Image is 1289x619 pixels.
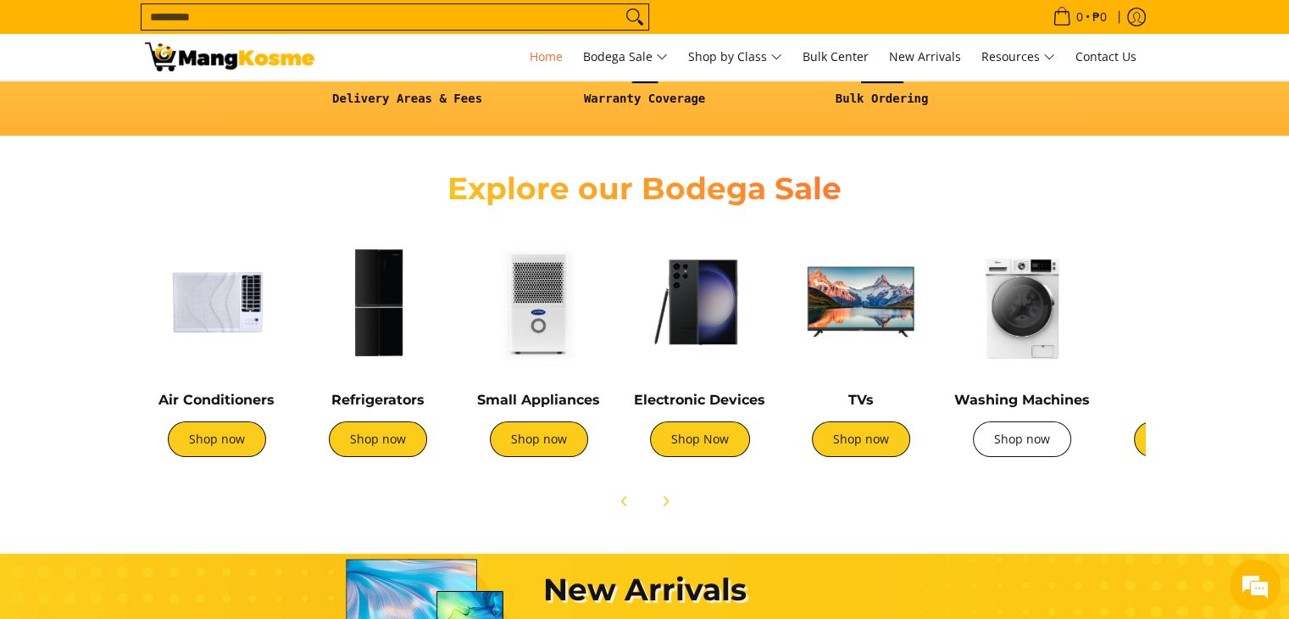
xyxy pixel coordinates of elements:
[331,34,1145,80] nav: Main Menu
[575,34,676,80] a: Bodega Sale
[158,392,275,408] a: Air Conditioners
[399,170,891,208] h2: Explore our Bodega Sale
[521,34,571,80] a: Home
[628,230,772,374] img: Electronic Devices
[803,48,869,64] span: Bulk Center
[789,230,933,374] img: TVs
[1134,421,1232,457] a: Shop now
[331,392,425,408] a: Refrigerators
[1074,11,1086,23] span: 0
[688,47,782,68] span: Shop by Class
[881,34,970,80] a: New Arrivals
[530,48,563,64] span: Home
[1075,48,1136,64] span: Contact Us
[950,230,1094,374] img: Washing Machines
[680,34,791,80] a: Shop by Class
[1090,11,1109,23] span: ₱0
[954,392,1090,408] a: Washing Machines
[306,230,450,374] img: Refrigerators
[329,421,427,457] a: Shop now
[606,482,643,520] button: Previous
[889,48,961,64] span: New Arrivals
[467,230,611,374] img: Small Appliances
[973,34,1064,80] a: Resources
[490,421,588,457] a: Shop now
[1111,230,1255,374] img: Cookers
[794,34,877,80] a: Bulk Center
[583,47,668,68] span: Bodega Sale
[812,421,910,457] a: Shop now
[1067,34,1145,80] a: Contact Us
[477,392,600,408] a: Small Appliances
[1047,8,1112,26] span: •
[647,482,684,520] button: Next
[634,392,765,408] a: Electronic Devices
[168,421,266,457] a: Shop now
[973,421,1071,457] a: Shop now
[145,42,314,71] img: Mang Kosme: Your Home Appliances Warehouse Sale Partner!
[848,392,874,408] a: TVs
[650,421,750,457] a: Shop Now
[981,47,1055,68] span: Resources
[145,230,289,374] img: Air Conditioners
[621,4,648,30] button: Search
